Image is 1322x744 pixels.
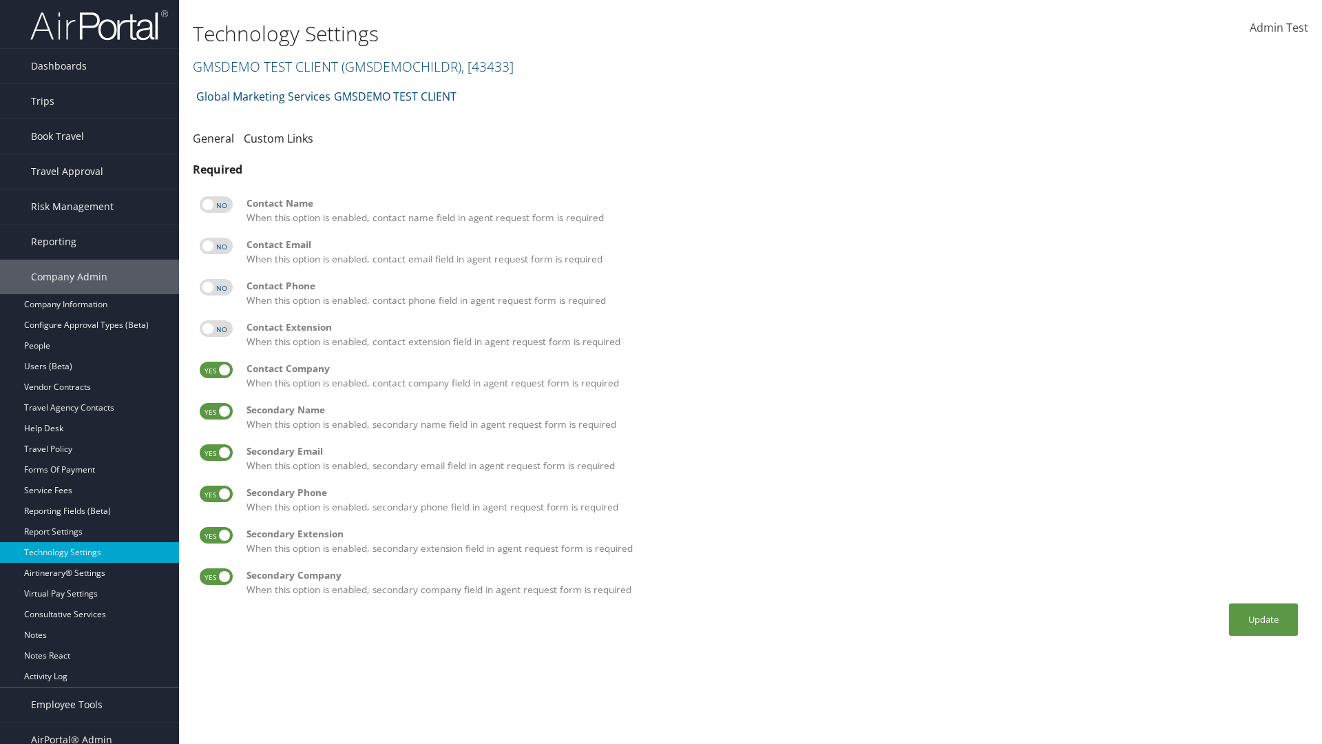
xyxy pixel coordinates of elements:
div: Secondary Email [246,444,1301,458]
a: Admin Test [1250,7,1308,50]
span: Company Admin [31,260,107,294]
div: Secondary Company [246,568,1301,582]
a: Custom Links [244,131,313,146]
div: Contact Name [246,196,1301,210]
a: General [193,131,234,146]
a: GMSDEMO TEST CLIENT [193,57,514,76]
a: GMSDEMO TEST CLIENT [334,83,457,110]
label: When this option is enabled, secondary extension field in agent request form is required [246,527,1301,555]
button: Update [1229,603,1298,636]
span: Reporting [31,225,76,259]
h1: Technology Settings [193,19,936,48]
span: Trips [31,84,54,118]
div: Required [193,161,1308,178]
label: When this option is enabled, secondary email field in agent request form is required [246,444,1301,473]
label: When this option is enabled, contact extension field in agent request form is required [246,320,1301,349]
div: Secondary Phone [246,486,1301,499]
span: Book Travel [31,119,84,154]
span: ( GMSDEMOCHILDR ) [342,57,461,76]
span: , [ 43433 ] [461,57,514,76]
label: When this option is enabled, contact email field in agent request form is required [246,238,1301,266]
div: Secondary Name [246,403,1301,417]
label: When this option is enabled, secondary phone field in agent request form is required [246,486,1301,514]
label: When this option is enabled, secondary company field in agent request form is required [246,568,1301,597]
span: Dashboards [31,49,87,83]
span: Risk Management [31,189,114,224]
label: When this option is enabled, contact name field in agent request form is required [246,196,1301,225]
span: Travel Approval [31,154,103,189]
div: Secondary Extension [246,527,1301,541]
div: Contact Email [246,238,1301,251]
div: Contact Company [246,362,1301,375]
label: When this option is enabled, contact phone field in agent request form is required [246,279,1301,307]
div: Contact Phone [246,279,1301,293]
label: When this option is enabled, contact company field in agent request form is required [246,362,1301,390]
div: Contact Extension [246,320,1301,334]
label: When this option is enabled, secondary name field in agent request form is required [246,403,1301,431]
img: airportal-logo.png [30,9,168,41]
span: Admin Test [1250,20,1308,35]
a: Global Marketing Services [196,83,330,110]
span: Employee Tools [31,688,103,722]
